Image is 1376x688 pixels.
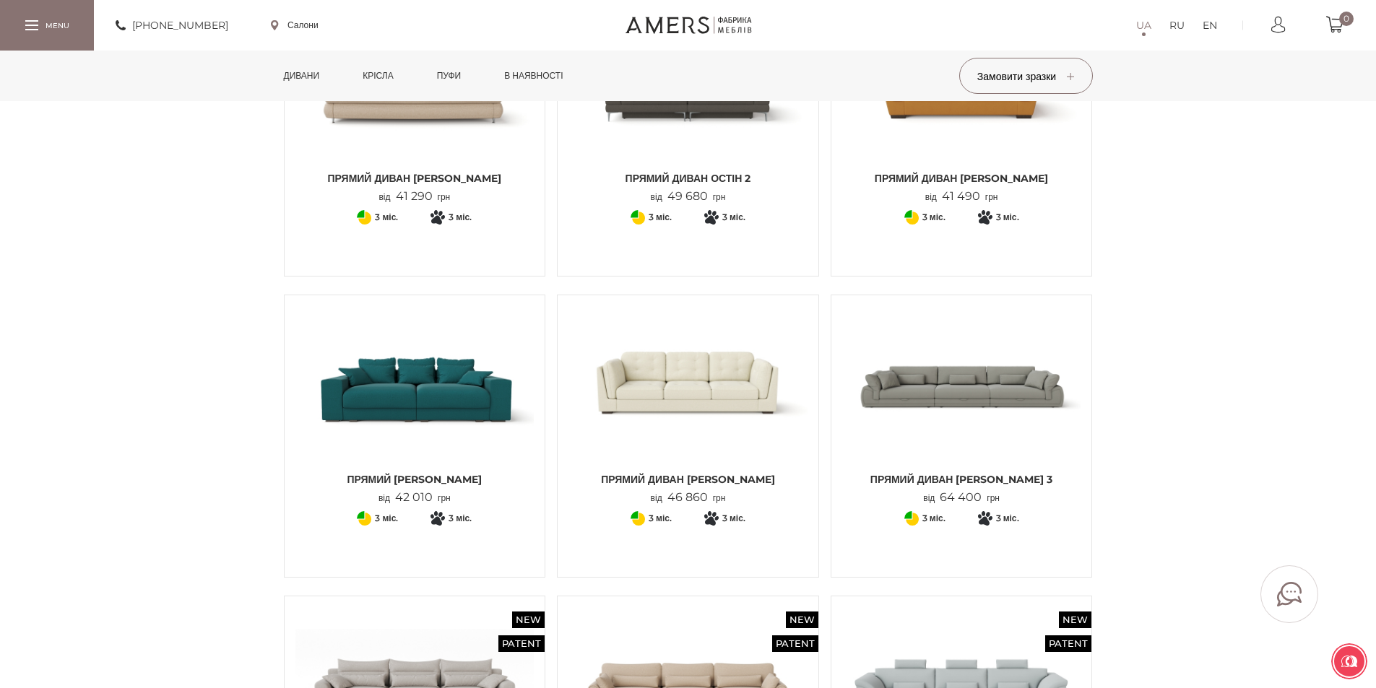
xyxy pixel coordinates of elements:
[922,510,946,527] span: 3 міс.
[772,635,818,652] span: Patent
[375,510,398,527] span: 3 міс.
[449,510,472,527] span: 3 міс.
[842,472,1081,487] span: Прямий Диван [PERSON_NAME] 3
[842,306,1081,505] a: Прямий Диван Джемма 3 Прямий Диван Джемма 3 Прямий Диван [PERSON_NAME] 3 від64 400грн
[378,190,450,204] p: від грн
[977,70,1074,83] span: Замовити зразки
[352,51,404,101] a: Крісла
[391,189,438,203] span: 41 290
[662,189,713,203] span: 49 680
[295,5,535,204] a: Прямий диван НІКОЛЬ Прямий диван НІКОЛЬ Прямий диван [PERSON_NAME] від41 290грн
[649,510,672,527] span: 3 міс.
[375,209,398,226] span: 3 міс.
[512,611,545,628] span: New
[959,58,1093,94] button: Замовити зразки
[271,19,319,32] a: Салони
[568,5,808,204] a: New Прямий диван ОСТІН 2 Прямий диван ОСТІН 2 Прямий диван ОСТІН 2 від49 680грн
[1136,17,1151,34] a: UA
[1059,611,1091,628] span: New
[568,472,808,487] span: Прямий диван [PERSON_NAME]
[649,209,672,226] span: 3 міс.
[390,490,438,504] span: 42 010
[722,510,745,527] span: 3 міс.
[937,189,985,203] span: 41 490
[925,190,998,204] p: від грн
[842,5,1081,204] a: Прямий диван Софія Прямий диван Софія Прямий диван [PERSON_NAME] від41 490грн
[295,472,535,487] span: Прямий [PERSON_NAME]
[922,209,946,226] span: 3 міс.
[426,51,472,101] a: Пуфи
[662,490,713,504] span: 46 860
[295,171,535,186] span: Прямий диван [PERSON_NAME]
[273,51,331,101] a: Дивани
[295,306,535,505] a: Прямий диван БРУНО Прямий диван БРУНО Прямий [PERSON_NAME] від42 010грн
[842,171,1081,186] span: Прямий диван [PERSON_NAME]
[923,491,1000,505] p: від грн
[935,490,987,504] span: 64 400
[996,209,1019,226] span: 3 міс.
[449,209,472,226] span: 3 міс.
[1045,635,1091,652] span: Patent
[493,51,574,101] a: в наявності
[568,171,808,186] span: Прямий диван ОСТІН 2
[651,190,726,204] p: від грн
[722,209,745,226] span: 3 міс.
[786,611,818,628] span: New
[996,510,1019,527] span: 3 міс.
[568,306,808,505] a: Прямий диван Ешлі Прямий диван Ешлі Прямий диван [PERSON_NAME] від46 860грн
[1203,17,1217,34] a: EN
[651,491,726,505] p: від грн
[1169,17,1185,34] a: RU
[498,635,545,652] span: Patent
[116,17,228,34] a: [PHONE_NUMBER]
[1339,12,1354,26] span: 0
[378,491,451,505] p: від грн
